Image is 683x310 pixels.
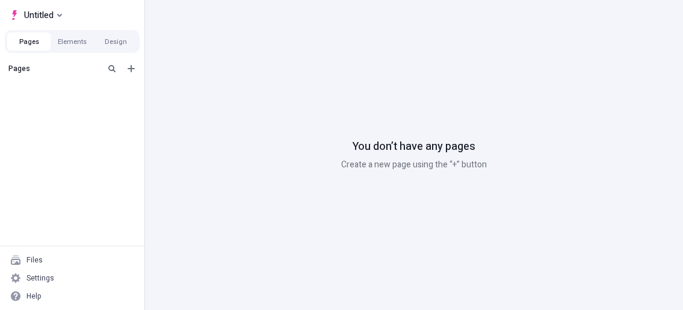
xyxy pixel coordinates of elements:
div: Pages [8,64,100,73]
div: Help [26,291,42,301]
p: You don’t have any pages [353,139,475,155]
button: Add new [124,61,138,76]
p: Create a new page using the “+” button [341,158,487,172]
div: Settings [26,273,54,283]
button: Select site [5,6,67,24]
button: Elements [51,33,94,51]
span: Untitled [24,8,54,22]
button: Pages [7,33,51,51]
button: Design [94,33,137,51]
div: Files [26,255,43,265]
